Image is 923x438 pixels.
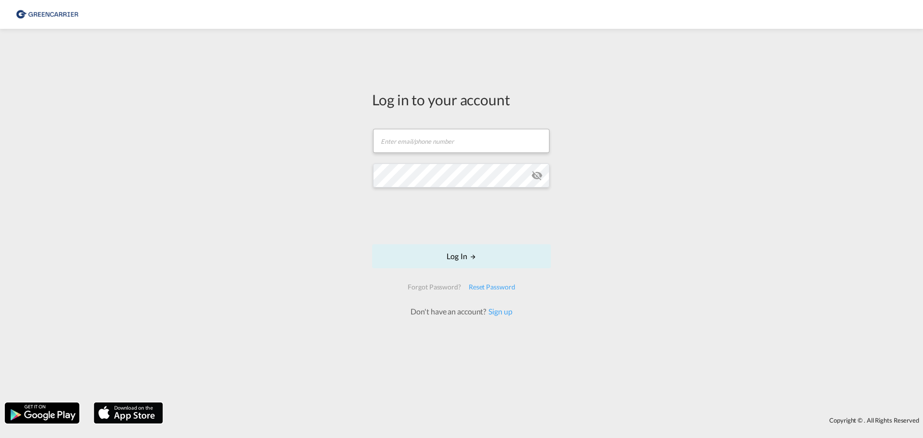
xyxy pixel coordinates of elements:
div: Copyright © . All Rights Reserved [168,412,923,428]
button: LOGIN [372,244,551,268]
md-icon: icon-eye-off [531,170,543,181]
input: Enter email/phone number [373,129,549,153]
div: Reset Password [465,278,519,296]
img: 176147708aff11ef8735f72d97dca5a8.png [14,4,79,25]
a: Sign up [486,307,512,316]
div: Forgot Password? [404,278,464,296]
iframe: reCAPTCHA [388,197,535,235]
div: Log in to your account [372,89,551,110]
img: google.png [4,401,80,425]
div: Don't have an account? [400,306,523,317]
img: apple.png [93,401,164,425]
